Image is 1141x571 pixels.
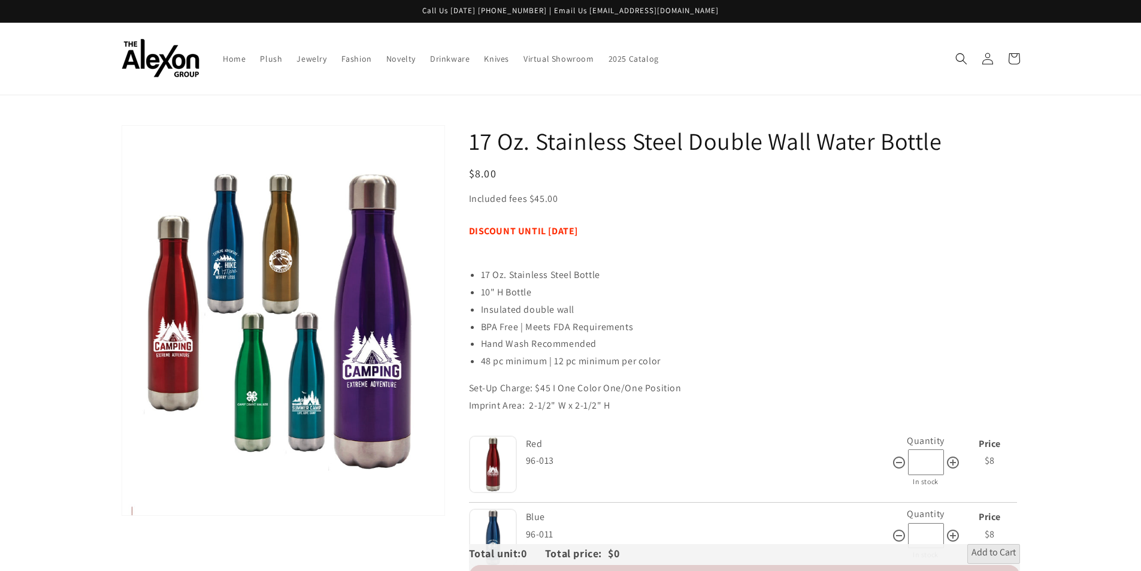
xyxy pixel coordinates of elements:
img: Blue [469,509,517,566]
span: $8.00 [469,167,497,180]
div: 96-013 [526,452,892,470]
li: 48 pc minimum | 12 pc minimum per color [481,353,1020,370]
div: Red [526,436,889,453]
span: Drinkware [430,53,470,64]
span: Virtual Showroom [523,53,594,64]
label: Quantity [907,507,945,520]
p: Set-Up Charge: $45 I One Color One/One Position [469,380,1020,397]
span: Fashion [341,53,372,64]
a: Plush [253,46,289,71]
span: Jewelry [296,53,326,64]
p: Imprint Area: 2-1/2" W x 2-1/2" H [469,397,1020,415]
div: 96-011 [526,526,892,543]
span: Plush [260,53,282,64]
span: Included fees $45.00 [469,192,558,205]
a: Jewelry [289,46,334,71]
div: In stock [892,475,960,488]
li: Hand Wash Recommended [481,336,1020,353]
li: BPA Free | Meets FDA Requirements [481,319,1020,336]
strong: DISCOUNT UNTIL [DATE] [469,225,579,237]
h1: 17 Oz. Stainless Steel Double Wall Water Bottle [469,125,1020,156]
span: 0 [521,546,545,560]
label: Quantity [907,434,945,447]
span: Add to Cart [971,546,1016,561]
span: Knives [484,53,509,64]
a: Home [216,46,253,71]
a: Fashion [334,46,379,71]
span: Home [223,53,246,64]
a: Novelty [379,46,423,71]
span: $8 [985,454,995,467]
span: Novelty [386,53,416,64]
span: $8 [985,528,995,540]
div: Price [963,509,1017,526]
img: The Alexon Group [122,39,199,78]
li: 17 Oz. Stainless Steel Bottle [481,267,1020,284]
img: Red [469,436,517,493]
li: Insulated double wall [481,301,1020,319]
span: 2025 Catalog [609,53,659,64]
button: Add to Cart [967,544,1020,563]
a: Knives [477,46,516,71]
span: $0 [608,546,619,560]
li: 10" H Bottle [481,284,1020,301]
a: 2025 Catalog [601,46,666,71]
div: Total unit: Total price: [469,544,608,563]
summary: Search [948,46,974,72]
a: Drinkware [423,46,477,71]
div: Price [963,436,1017,453]
div: Blue [526,509,889,526]
a: Virtual Showroom [516,46,601,71]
